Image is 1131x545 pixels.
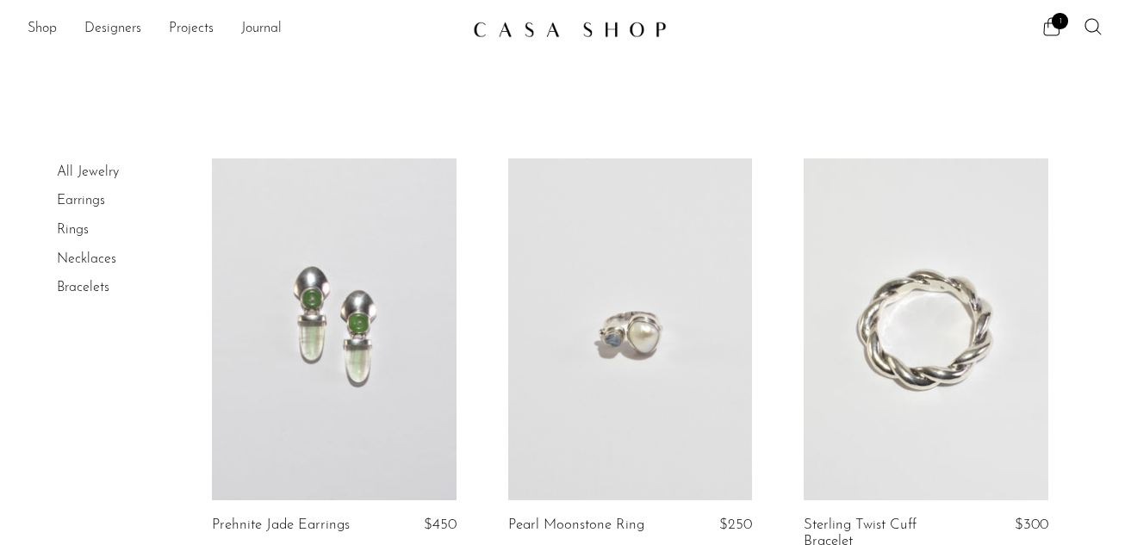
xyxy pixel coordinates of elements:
[57,281,109,294] a: Bracelets
[84,18,141,40] a: Designers
[28,15,459,44] ul: NEW HEADER MENU
[508,517,644,533] a: Pearl Moonstone Ring
[169,18,214,40] a: Projects
[424,517,457,532] span: $450
[719,517,752,532] span: $250
[28,15,459,44] nav: Desktop navigation
[57,165,119,179] a: All Jewelry
[57,194,105,207] a: Earrings
[212,517,350,533] a: Prehnite Jade Earrings
[28,18,57,40] a: Shop
[241,18,282,40] a: Journal
[57,223,89,237] a: Rings
[57,252,116,266] a: Necklaces
[1052,13,1068,29] span: 1
[1015,517,1048,532] span: $300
